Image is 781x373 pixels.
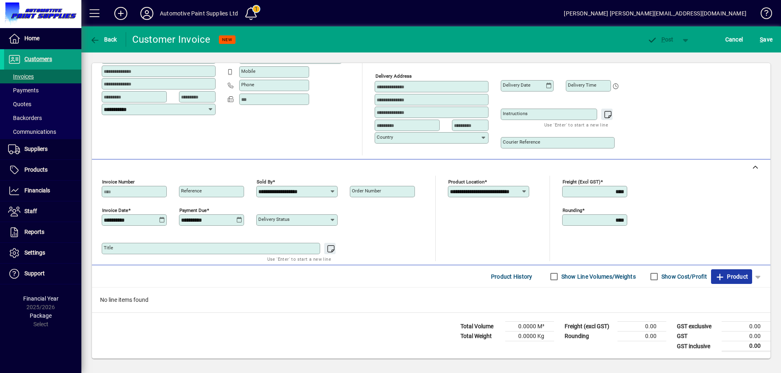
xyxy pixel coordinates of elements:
[181,188,202,194] mat-label: Reference
[8,73,34,80] span: Invoices
[4,97,81,111] a: Quotes
[267,254,331,264] mat-hint: Use 'Enter' to start a new line
[491,270,532,283] span: Product History
[352,188,381,194] mat-label: Order number
[722,322,770,332] td: 0.00
[456,322,505,332] td: Total Volume
[8,101,31,107] span: Quotes
[711,269,752,284] button: Product
[561,322,617,332] td: Freight (excl GST)
[90,36,117,43] span: Back
[560,273,636,281] label: Show Line Volumes/Weights
[725,33,743,46] span: Cancel
[617,322,666,332] td: 0.00
[503,82,530,88] mat-label: Delivery date
[24,166,48,173] span: Products
[24,229,44,235] span: Reports
[448,179,484,185] mat-label: Product location
[760,36,763,43] span: S
[241,68,255,74] mat-label: Mobile
[23,295,59,302] span: Financial Year
[758,32,774,47] button: Save
[92,288,770,312] div: No line items found
[563,207,582,213] mat-label: Rounding
[505,332,554,341] td: 0.0000 Kg
[715,270,748,283] span: Product
[24,249,45,256] span: Settings
[722,332,770,341] td: 0.00
[505,322,554,332] td: 0.0000 M³
[4,243,81,263] a: Settings
[544,120,608,129] mat-hint: Use 'Enter' to start a new line
[241,82,254,87] mat-label: Phone
[102,179,135,185] mat-label: Invoice number
[8,129,56,135] span: Communications
[673,322,722,332] td: GST exclusive
[503,111,528,116] mat-label: Instructions
[4,160,81,180] a: Products
[4,83,81,97] a: Payments
[30,312,52,319] span: Package
[4,201,81,222] a: Staff
[88,32,119,47] button: Back
[24,187,50,194] span: Financials
[134,6,160,21] button: Profile
[24,208,37,214] span: Staff
[8,115,42,121] span: Backorders
[647,36,674,43] span: ost
[257,179,273,185] mat-label: Sold by
[24,56,52,62] span: Customers
[8,87,39,94] span: Payments
[563,179,600,185] mat-label: Freight (excl GST)
[723,32,745,47] button: Cancel
[4,28,81,49] a: Home
[222,37,232,42] span: NEW
[108,6,134,21] button: Add
[760,33,772,46] span: ave
[561,332,617,341] td: Rounding
[4,125,81,139] a: Communications
[24,270,45,277] span: Support
[160,7,238,20] div: Automotive Paint Supplies Ltd
[4,264,81,284] a: Support
[488,269,536,284] button: Product History
[81,32,126,47] app-page-header-button: Back
[673,341,722,351] td: GST inclusive
[661,36,665,43] span: P
[617,332,666,341] td: 0.00
[568,82,596,88] mat-label: Delivery time
[24,35,39,41] span: Home
[456,332,505,341] td: Total Weight
[4,139,81,159] a: Suppliers
[258,216,290,222] mat-label: Delivery status
[104,245,113,251] mat-label: Title
[377,134,393,140] mat-label: Country
[755,2,771,28] a: Knowledge Base
[643,32,678,47] button: Post
[503,139,540,145] mat-label: Courier Reference
[24,146,48,152] span: Suppliers
[673,332,722,341] td: GST
[722,341,770,351] td: 0.00
[4,111,81,125] a: Backorders
[660,273,707,281] label: Show Cost/Profit
[132,33,211,46] div: Customer Invoice
[564,7,746,20] div: [PERSON_NAME] [PERSON_NAME][EMAIL_ADDRESS][DOMAIN_NAME]
[179,207,207,213] mat-label: Payment due
[4,222,81,242] a: Reports
[4,70,81,83] a: Invoices
[102,207,128,213] mat-label: Invoice date
[4,181,81,201] a: Financials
